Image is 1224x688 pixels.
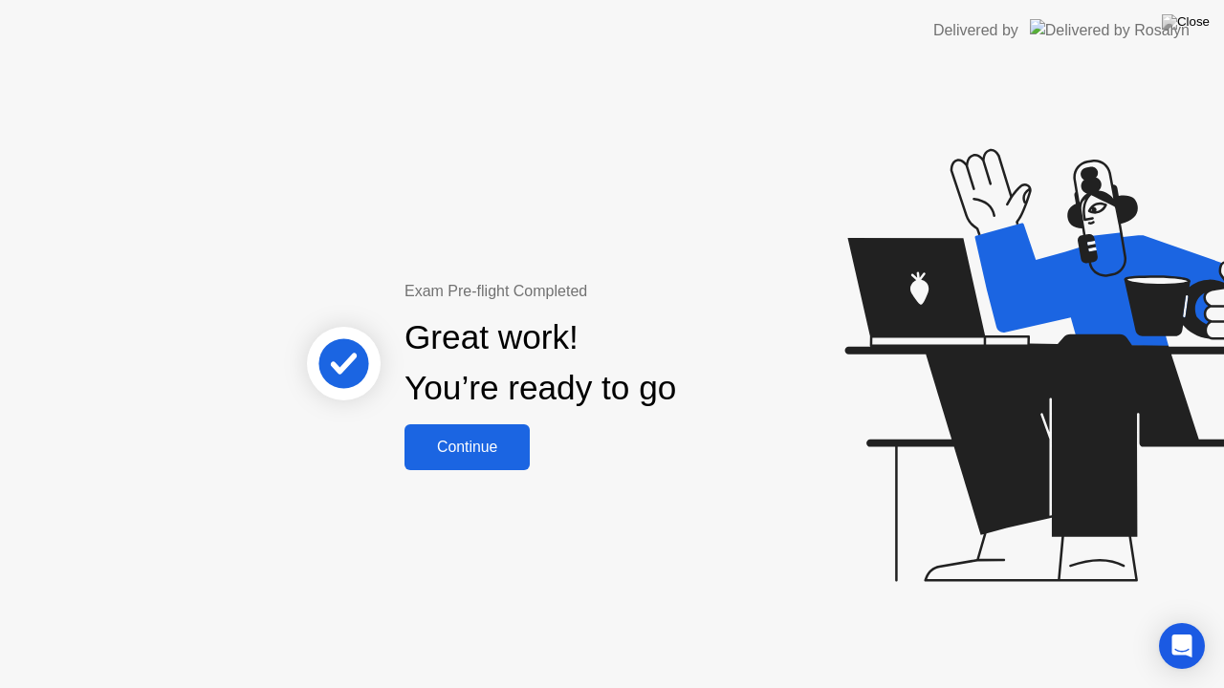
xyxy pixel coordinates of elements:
img: Close [1162,14,1210,30]
img: Delivered by Rosalyn [1030,19,1190,41]
div: Open Intercom Messenger [1159,623,1205,669]
button: Continue [404,424,530,470]
div: Delivered by [933,19,1018,42]
div: Continue [410,439,524,456]
div: Exam Pre-flight Completed [404,280,799,303]
div: Great work! You’re ready to go [404,312,676,414]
